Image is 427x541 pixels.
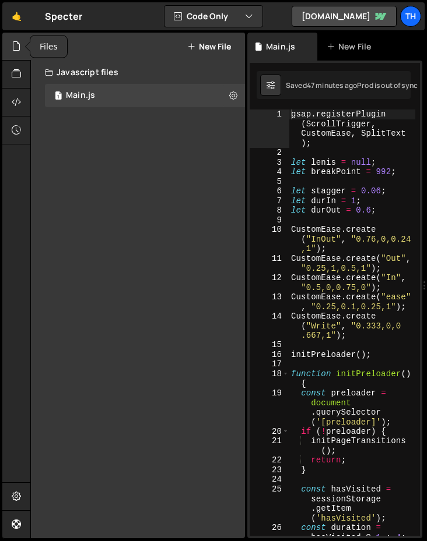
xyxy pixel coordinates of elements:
[250,436,289,455] div: 21
[250,455,289,465] div: 22
[250,427,289,437] div: 20
[250,369,289,388] div: 18
[31,61,245,84] div: Javascript files
[266,41,295,52] div: Main.js
[250,273,289,292] div: 12
[250,254,289,273] div: 11
[250,196,289,206] div: 7
[187,42,231,51] button: New File
[250,167,289,177] div: 4
[250,158,289,168] div: 3
[400,6,421,27] a: Th
[250,475,289,485] div: 24
[45,9,82,23] div: Specter
[250,292,289,312] div: 13
[250,206,289,215] div: 8
[357,80,418,90] div: Prod is out of sync
[250,485,289,523] div: 25
[250,148,289,158] div: 2
[250,225,289,254] div: 10
[250,109,289,148] div: 1
[250,186,289,196] div: 6
[66,90,95,101] div: Main.js
[250,359,289,369] div: 17
[292,6,397,27] a: [DOMAIN_NAME]
[286,80,357,90] div: Saved
[250,215,289,225] div: 9
[30,36,67,58] div: Files
[327,41,376,52] div: New File
[250,350,289,360] div: 16
[250,340,289,350] div: 15
[250,388,289,427] div: 19
[250,465,289,475] div: 23
[250,312,289,341] div: 14
[250,177,289,187] div: 5
[55,92,62,101] span: 1
[2,2,31,30] a: 🤙
[307,80,357,90] div: 47 minutes ago
[164,6,262,27] button: Code Only
[45,84,245,107] div: 16840/46037.js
